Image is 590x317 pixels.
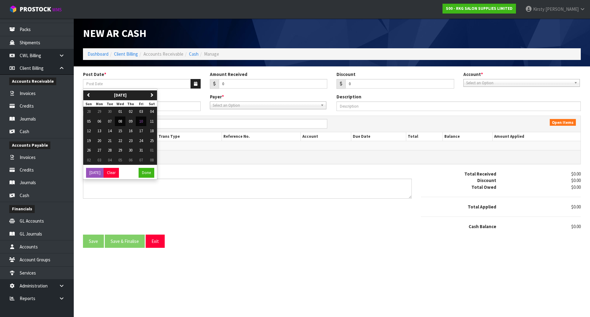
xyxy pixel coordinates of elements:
span: 11 [150,119,154,124]
button: Save & Finalise [105,235,145,248]
label: Account [463,71,483,77]
span: 01 [150,148,154,153]
span: New AR Cash [83,27,147,40]
span: 02 [129,109,132,114]
span: 08 [118,119,122,124]
button: 26 [83,145,94,155]
button: 02 [125,107,136,117]
button: 22 [115,136,125,146]
button: 28 [83,107,94,117]
span: 24 [139,138,143,143]
button: 21 [104,136,115,146]
button: 28 [104,145,115,155]
span: 17 [139,128,143,133]
strong: Total Applied [468,204,496,210]
button: 13 [94,126,104,136]
small: Thursday [127,101,134,106]
th: Total [406,132,443,141]
span: $0.00 [571,171,581,177]
img: cube-alt.png [9,5,17,13]
small: Tuesday [107,101,113,106]
span: 02 [87,157,91,163]
span: 30 [108,109,112,114]
span: $0.00 [571,204,581,210]
span: 05 [118,157,122,163]
button: 30 [104,107,115,117]
span: $0.00 [571,224,581,229]
span: Open Items [550,119,576,126]
button: 10 [136,117,146,126]
button: 06 [125,155,136,165]
th: Account [301,132,351,141]
span: 01 [118,109,122,114]
strong: [DATE] [114,93,127,98]
button: 31 [136,145,146,155]
button: 05 [83,117,94,126]
span: 28 [108,148,112,153]
span: 28 [87,109,91,114]
span: 13 [97,128,101,133]
label: Post Date [83,71,106,77]
input: Search item [98,119,327,129]
strong: Discount [477,177,496,183]
span: 14 [108,128,112,133]
button: 16 [125,126,136,136]
span: 06 [97,119,101,124]
button: Done [139,168,154,178]
strong: Total Owed [471,184,496,190]
button: 12 [83,126,94,136]
small: Saturday [149,101,155,106]
th: Due Date [351,132,406,141]
button: 18 [146,126,157,136]
small: Wednesday [116,101,124,106]
span: $0.00 [571,177,581,183]
button: 04 [146,107,157,117]
span: Accounts Receivable [9,77,56,85]
input: Description [336,101,581,111]
input: Post Date [83,79,191,89]
small: Friday [139,101,144,106]
button: 07 [104,117,115,126]
button: Save [83,235,104,248]
span: 05 [87,119,91,124]
span: 15 [118,128,122,133]
span: Select an Option [466,79,572,87]
th: Amount Applied [492,132,580,141]
button: 14 [104,126,115,136]
span: Manage [204,51,219,57]
span: 31 [139,148,143,153]
span: ProStock [20,5,51,13]
span: Accounts Receivable [144,51,183,57]
span: Kirsty [533,6,545,12]
button: 29 [115,145,125,155]
strong: Cash Balance [469,224,496,229]
button: 24 [136,136,146,146]
span: 04 [150,109,154,114]
span: 20 [97,138,101,143]
span: 29 [97,109,101,114]
button: Exit [146,235,165,248]
th: Trans Type [157,132,222,141]
button: Clear [104,168,119,178]
button: 30 [125,145,136,155]
span: 18 [150,128,154,133]
span: 30 [129,148,132,153]
span: 07 [139,157,143,163]
small: Sunday [85,101,92,106]
th: Balance [443,132,492,141]
small: WMS [52,7,62,13]
span: 06 [129,157,132,163]
button: [DATE] [86,168,104,178]
button: 05 [115,155,125,165]
td: No open items found. [83,141,580,150]
span: Accounts Payable [9,141,50,149]
a: Dashboard [88,51,108,57]
button: 23 [125,136,136,146]
span: Financials [9,205,35,213]
span: 25 [150,138,154,143]
span: 22 [118,138,122,143]
button: 02 [83,155,94,165]
button: 29 [94,107,104,117]
button: 09 [125,117,136,126]
span: 03 [97,157,101,163]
